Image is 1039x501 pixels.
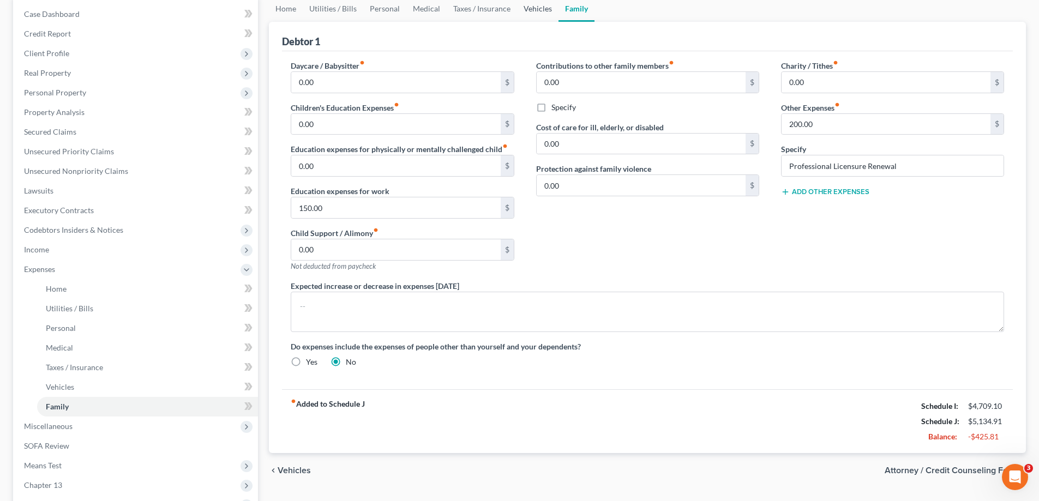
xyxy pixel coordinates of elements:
[15,24,258,44] a: Credit Report
[536,60,674,71] label: Contributions to other family members
[885,466,1017,475] span: Attorney / Credit Counseling Fees
[24,127,76,136] span: Secured Claims
[37,318,258,338] a: Personal
[502,143,508,149] i: fiber_manual_record
[834,102,840,107] i: fiber_manual_record
[346,357,356,367] label: No
[46,304,93,313] span: Utilities / Bills
[537,134,746,154] input: --
[15,201,258,220] a: Executory Contracts
[537,72,746,93] input: --
[551,102,576,113] label: Specify
[968,416,1004,427] div: $5,134.91
[24,264,55,274] span: Expenses
[501,239,514,260] div: $
[291,185,389,197] label: Education expenses for work
[37,299,258,318] a: Utilities / Bills
[24,68,71,77] span: Real Property
[1002,464,1028,490] iframe: Intercom live chat
[781,102,840,113] label: Other Expenses
[37,338,258,358] a: Medical
[394,102,399,107] i: fiber_manual_record
[1024,464,1033,473] span: 3
[24,166,128,176] span: Unsecured Nonpriority Claims
[291,262,376,270] span: Not deducted from paycheck
[37,358,258,377] a: Taxes / Insurance
[24,186,53,195] span: Lawsuits
[24,461,62,470] span: Means Test
[291,155,500,176] input: --
[501,155,514,176] div: $
[24,480,62,490] span: Chapter 13
[968,431,1004,442] div: -$425.81
[37,397,258,417] a: Family
[24,245,49,254] span: Income
[15,436,258,456] a: SOFA Review
[15,4,258,24] a: Case Dashboard
[373,227,379,233] i: fiber_manual_record
[746,175,759,196] div: $
[15,181,258,201] a: Lawsuits
[24,9,80,19] span: Case Dashboard
[24,107,85,117] span: Property Analysis
[501,197,514,218] div: $
[291,399,296,404] i: fiber_manual_record
[928,432,957,441] strong: Balance:
[24,421,73,431] span: Miscellaneous
[782,114,990,135] input: --
[24,441,69,450] span: SOFA Review
[536,122,664,133] label: Cost of care for ill, elderly, or disabled
[291,239,500,260] input: --
[990,72,1004,93] div: $
[291,72,500,93] input: --
[990,114,1004,135] div: $
[291,197,500,218] input: --
[536,163,651,174] label: Protection against family violence
[501,72,514,93] div: $
[291,114,500,135] input: --
[46,343,73,352] span: Medical
[746,134,759,154] div: $
[37,279,258,299] a: Home
[24,29,71,38] span: Credit Report
[921,417,959,426] strong: Schedule J:
[781,188,869,196] button: Add Other Expenses
[46,402,69,411] span: Family
[278,466,311,475] span: Vehicles
[24,225,123,234] span: Codebtors Insiders & Notices
[24,206,94,215] span: Executory Contracts
[24,49,69,58] span: Client Profile
[291,341,1004,352] label: Do expenses include the expenses of people other than yourself and your dependents?
[537,175,746,196] input: --
[669,60,674,65] i: fiber_manual_record
[24,88,86,97] span: Personal Property
[15,102,258,122] a: Property Analysis
[46,323,76,333] span: Personal
[781,143,806,155] label: Specify
[359,60,365,65] i: fiber_manual_record
[782,155,1004,176] input: Specify...
[15,161,258,181] a: Unsecured Nonpriority Claims
[306,357,317,367] label: Yes
[269,466,311,475] button: chevron_left Vehicles
[291,102,399,113] label: Children's Education Expenses
[15,122,258,142] a: Secured Claims
[269,466,278,475] i: chevron_left
[291,227,379,239] label: Child Support / Alimony
[291,60,365,71] label: Daycare / Babysitter
[46,363,103,372] span: Taxes / Insurance
[781,60,838,71] label: Charity / Tithes
[37,377,258,397] a: Vehicles
[24,147,114,156] span: Unsecured Priority Claims
[46,382,74,391] span: Vehicles
[291,143,508,155] label: Education expenses for physically or mentally challenged child
[921,401,958,411] strong: Schedule I:
[746,72,759,93] div: $
[968,401,1004,412] div: $4,709.10
[885,466,1026,475] button: Attorney / Credit Counseling Fees chevron_right
[46,284,67,293] span: Home
[782,72,990,93] input: --
[833,60,838,65] i: fiber_manual_record
[291,399,365,444] strong: Added to Schedule J
[282,35,320,48] div: Debtor 1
